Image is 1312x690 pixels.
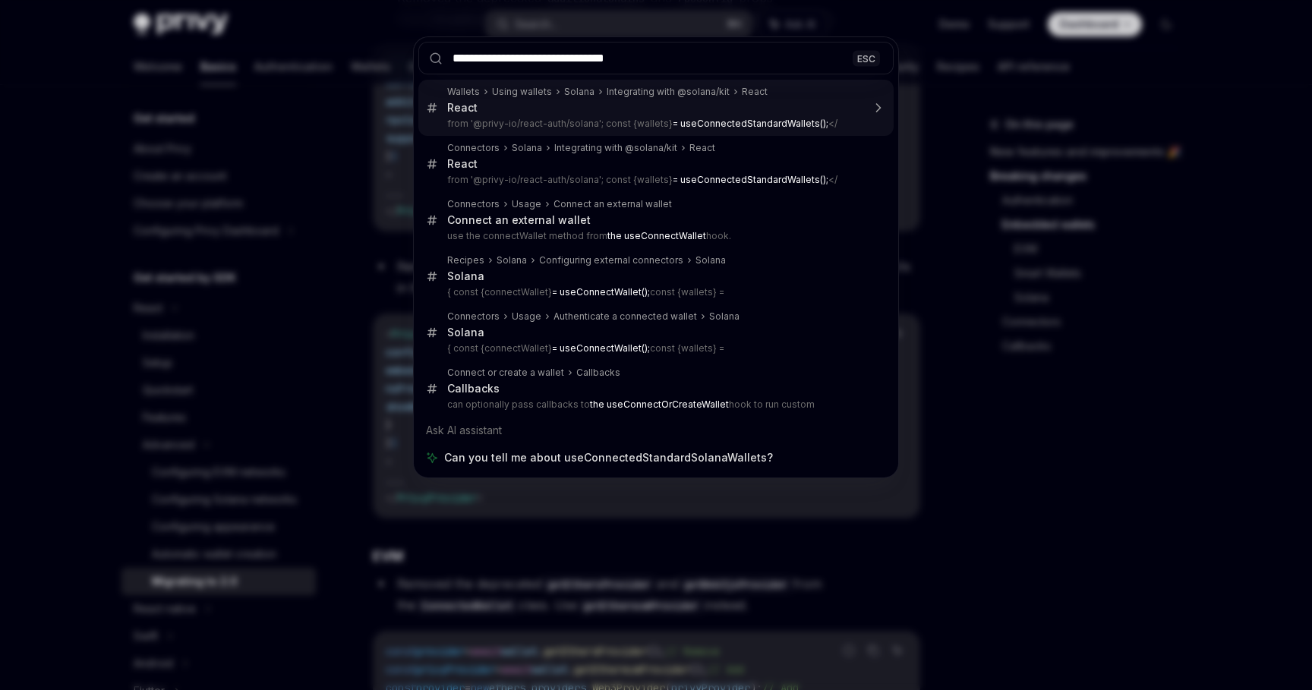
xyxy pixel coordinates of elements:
div: Connect an external wallet [553,198,672,210]
div: Connect or create a wallet [447,367,564,379]
p: { const {connectWallet} const {wallets} = [447,286,862,298]
b: = useConnectedStandardWallets(); [673,118,828,129]
div: Callbacks [447,382,500,395]
div: Using wallets [492,86,552,98]
p: can optionally pass callbacks to hook to run custom [447,399,862,411]
div: ESC [853,50,880,66]
mark: </ [673,174,837,185]
div: Ask AI assistant [418,417,894,444]
div: React [689,142,715,154]
div: Connect an external wallet [447,213,591,227]
div: Callbacks [576,367,620,379]
b: = useConnectWallet(); [552,286,650,298]
div: Usage [512,310,541,323]
div: Integrating with @solana/kit [554,142,677,154]
p: from '@privy-io/react-auth/solana'; const {wallets} [447,118,862,130]
p: from '@privy-io/react-auth/solana'; const {wallets} [447,174,862,186]
b: = useConnectWallet(); [552,342,650,354]
b: the useConnectOrCreateWallet [590,399,729,410]
div: Recipes [447,254,484,266]
p: { const {connectWallet} const {wallets} = [447,342,862,354]
div: Authenticate a connected wallet [553,310,697,323]
div: Connectors [447,142,500,154]
b: = useConnectedStandardWallets(); [673,174,828,185]
div: React [447,101,478,115]
div: Solana [709,310,740,323]
b: the useConnectWallet [607,230,706,241]
p: use the connectWallet method from hook. [447,230,862,242]
div: Connectors [447,198,500,210]
span: Can you tell me about useConnectedStandardSolanaWallets? [444,450,773,465]
div: Solana [447,326,484,339]
div: Solana [564,86,594,98]
div: Solana [512,142,542,154]
mark: </ [673,118,837,129]
div: Integrating with @solana/kit [607,86,730,98]
div: Solana [447,269,484,283]
div: React [447,157,478,171]
div: Solana [695,254,726,266]
div: Usage [512,198,541,210]
div: Wallets [447,86,480,98]
div: React [742,86,768,98]
div: Connectors [447,310,500,323]
div: Configuring external connectors [539,254,683,266]
div: Solana [497,254,527,266]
